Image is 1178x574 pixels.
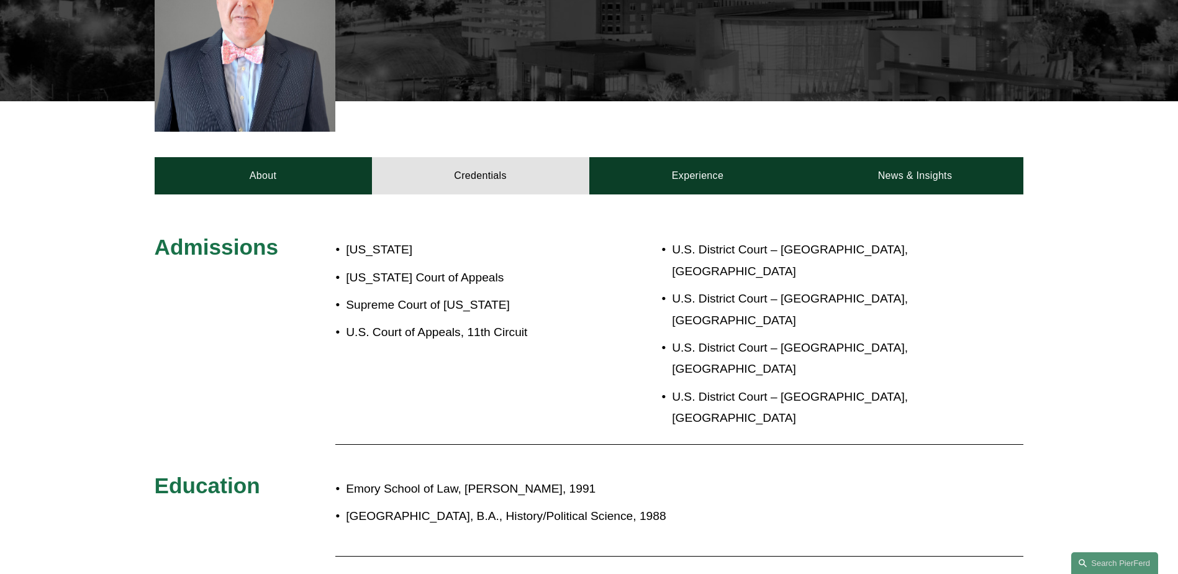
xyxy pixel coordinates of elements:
[346,322,589,344] p: U.S. Court of Appeals, 11th Circuit
[155,473,260,498] span: Education
[672,337,951,380] p: U.S. District Court – [GEOGRAPHIC_DATA], [GEOGRAPHIC_DATA]
[589,157,807,194] a: Experience
[672,288,951,331] p: U.S. District Court – [GEOGRAPHIC_DATA], [GEOGRAPHIC_DATA]
[346,294,589,316] p: Supreme Court of [US_STATE]
[672,239,951,282] p: U.S. District Court – [GEOGRAPHIC_DATA], [GEOGRAPHIC_DATA]
[806,157,1023,194] a: News & Insights
[155,235,278,259] span: Admissions
[372,157,589,194] a: Credentials
[155,157,372,194] a: About
[346,267,589,289] p: [US_STATE] Court of Appeals
[1071,552,1158,574] a: Search this site
[346,506,915,527] p: [GEOGRAPHIC_DATA], B.A., History/Political Science, 1988
[346,239,589,261] p: [US_STATE]
[346,478,915,500] p: Emory School of Law, [PERSON_NAME], 1991
[672,386,951,429] p: U.S. District Court – [GEOGRAPHIC_DATA], [GEOGRAPHIC_DATA]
